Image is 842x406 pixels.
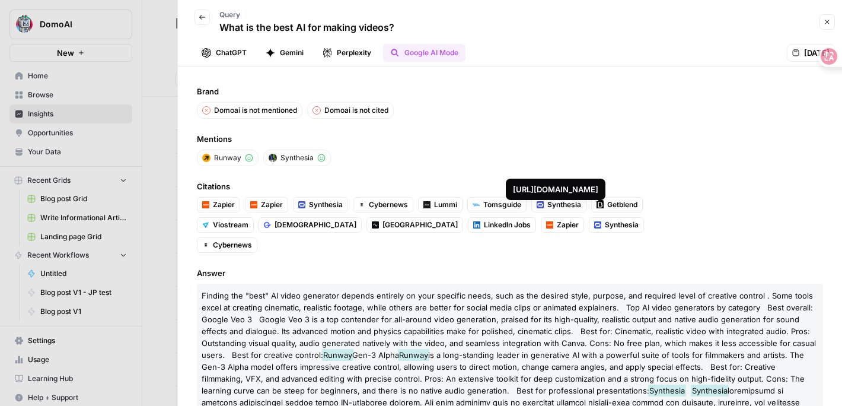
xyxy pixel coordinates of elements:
[513,183,598,195] div: [URL][DOMAIN_NAME]
[605,220,639,230] span: Synthesia
[202,154,210,162] img: znlwad6x8i9n8wdez7gvr8gy8fha
[315,44,378,62] button: Perplexity
[197,237,257,253] a: Cybernews
[214,105,297,116] p: Domoai is not mentioned
[259,44,311,62] button: Gemini
[213,220,248,230] span: Viostream
[473,201,480,208] img: 94bx9drehqbocqjhhqgm1hx6t8xc
[197,197,240,212] a: Zapier
[214,153,241,163] span: Runway
[245,197,288,212] a: Zapier
[269,154,277,162] img: n15fir9i3e36i6ggr4vkxczco1i1
[607,199,637,210] span: Getblend
[484,220,531,230] span: LinkedIn Jobs
[546,221,553,229] img: 8scb49tlb2vriaw9mclg8ae1t35j
[324,105,388,116] p: Domoai is not cited
[309,199,343,210] span: Synthesia
[537,201,544,208] img: kn4yydfihu1m6ctu54l2b7jhf7vx
[382,220,458,230] span: [GEOGRAPHIC_DATA]
[383,44,465,62] button: Google AI Mode
[369,199,408,210] span: Cybernews
[366,217,463,233] a: [GEOGRAPHIC_DATA]
[197,133,823,145] span: Mentions
[473,221,480,229] img: ohiio4oour1vdiyjjcsk00o6i5zn
[594,221,601,229] img: kn4yydfihu1m6ctu54l2b7jhf7vx
[531,197,586,212] a: Synthesia
[197,85,823,97] span: Brand
[197,180,823,192] span: Citations
[557,220,579,230] span: Zapier
[648,385,686,397] span: Synthesia
[202,350,805,395] span: is a long-standing leader in generative AI with a powerful suite of tools for filmmakers and arti...
[353,197,413,212] a: Cybernews
[202,201,209,208] img: 8scb49tlb2vriaw9mclg8ae1t35j
[275,220,356,230] span: [DEMOGRAPHIC_DATA]
[541,217,584,233] a: Zapier
[597,201,604,208] img: f6sosq72qbu3m3zvq2yoag37iuon
[434,199,457,210] span: Lummi
[219,9,394,20] p: Query
[591,197,643,212] a: Getblend
[483,199,521,210] span: Tomsguide
[691,385,729,397] span: Synthesia
[197,267,823,279] span: Answer
[547,199,581,210] span: Synthesia
[298,201,305,208] img: kn4yydfihu1m6ctu54l2b7jhf7vx
[468,217,536,233] a: LinkedIn Jobs
[418,197,463,212] a: Lummi
[197,217,254,233] a: Viostream
[213,240,252,250] span: Cybernews
[398,349,429,361] span: Runway
[352,350,399,360] span: Gen-3 Alpha
[423,201,430,208] img: 80zwx7u6pexl30w678xplxjxsdjr
[358,201,365,208] img: u31drkziybf2rqiymod5y8rqmeyv
[372,221,379,229] img: ms17fdjv351cw8bxuno86wzcdp2m
[219,20,394,34] p: What is the best AI for making videos?
[202,242,209,249] img: u31drkziybf2rqiymod5y8rqmeyv
[280,153,314,163] span: Synthesia
[194,44,254,62] button: ChatGPT
[264,221,271,229] img: xs4gp4epmt44tkes1y1v7upq5z7y
[202,221,209,229] img: 11swdkxqyps61cxf9vxd9ppn1k3w
[250,201,257,208] img: 8scb49tlb2vriaw9mclg8ae1t35j
[261,199,283,210] span: Zapier
[202,291,816,360] span: Finding the "best" AI video generator depends entirely on your specific needs, such as the desire...
[589,217,644,233] a: Synthesia
[322,349,353,361] span: Runway
[259,217,362,233] a: [DEMOGRAPHIC_DATA]
[293,197,348,212] a: Synthesia
[467,197,527,212] a: Tomsguide
[213,199,235,210] span: Zapier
